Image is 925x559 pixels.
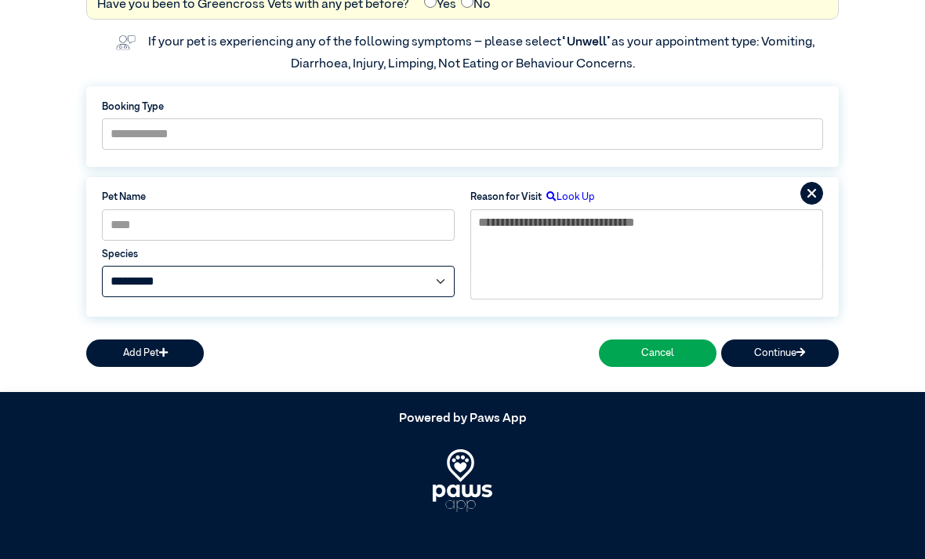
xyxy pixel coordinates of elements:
[721,339,839,367] button: Continue
[86,412,839,427] h5: Powered by Paws App
[433,449,493,512] img: PawsApp
[542,190,595,205] label: Look Up
[470,190,542,205] label: Reason for Visit
[111,30,140,55] img: vet
[102,190,455,205] label: Pet Name
[86,339,204,367] button: Add Pet
[148,36,817,71] label: If your pet is experiencing any of the following symptoms – please select as your appointment typ...
[561,36,611,49] span: “Unwell”
[102,100,823,114] label: Booking Type
[102,247,455,262] label: Species
[599,339,716,367] button: Cancel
